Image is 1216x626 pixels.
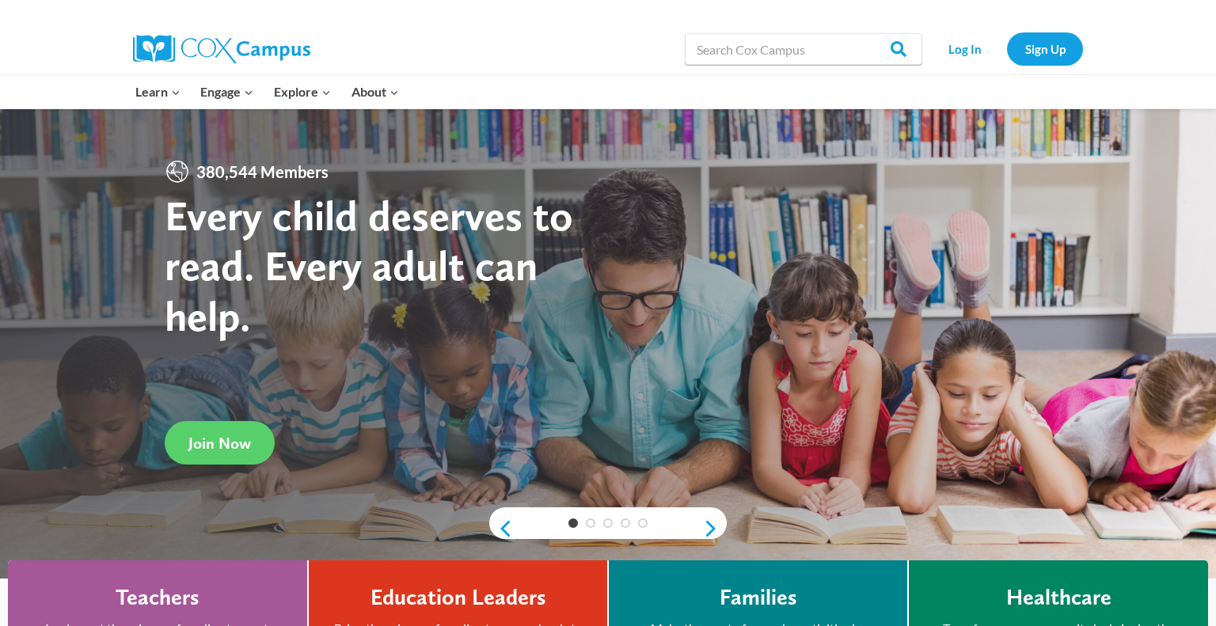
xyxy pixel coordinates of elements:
[568,518,578,528] a: 1
[200,82,253,102] span: Engage
[125,75,408,108] nav: Primary Navigation
[165,190,573,341] strong: Every child deserves to read. Every adult can help.
[190,159,335,184] span: 380,544 Members
[489,513,727,544] div: content slider buttons
[930,32,999,65] a: Log In
[133,35,310,63] img: Cox Campus
[165,421,275,465] a: Join Now
[685,33,922,65] input: Search Cox Campus
[1006,584,1111,611] h4: Healthcare
[489,519,513,538] a: previous
[188,434,251,453] span: Join Now
[1007,32,1083,65] a: Sign Up
[274,82,331,102] span: Explore
[930,32,1083,65] nav: Secondary Navigation
[586,518,595,528] a: 2
[703,519,727,538] a: next
[603,518,613,528] a: 3
[351,82,399,102] span: About
[621,518,630,528] a: 4
[116,584,199,611] h4: Teachers
[638,518,648,528] a: 5
[720,584,797,611] h4: Families
[135,82,180,102] span: Learn
[370,584,546,611] h4: Education Leaders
